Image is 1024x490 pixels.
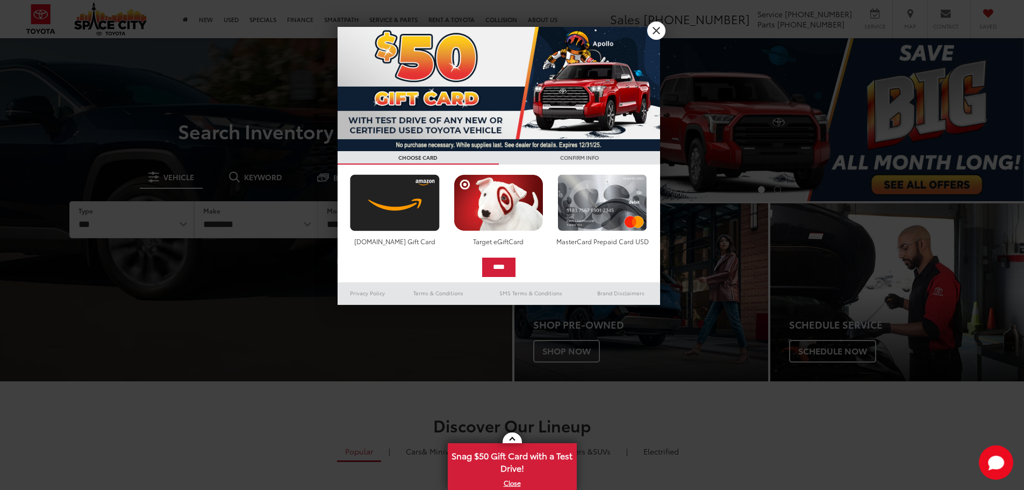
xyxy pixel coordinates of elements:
div: MasterCard Prepaid Card USD [555,237,650,246]
img: mastercard.png [555,174,650,231]
h3: CONFIRM INFO [499,151,660,165]
a: Brand Disclaimers [582,287,660,300]
h3: CHOOSE CARD [338,151,499,165]
div: Target eGiftCard [451,237,546,246]
a: Privacy Policy [338,287,398,300]
div: [DOMAIN_NAME] Gift Card [347,237,442,246]
button: Toggle Chat Window [979,445,1013,480]
img: targetcard.png [451,174,546,231]
img: 53411_top_152338.jpg [338,27,660,151]
img: amazoncard.png [347,174,442,231]
svg: Start Chat [979,445,1013,480]
a: SMS Terms & Conditions [480,287,582,300]
a: Terms & Conditions [397,287,479,300]
span: Snag $50 Gift Card with a Test Drive! [449,444,576,477]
